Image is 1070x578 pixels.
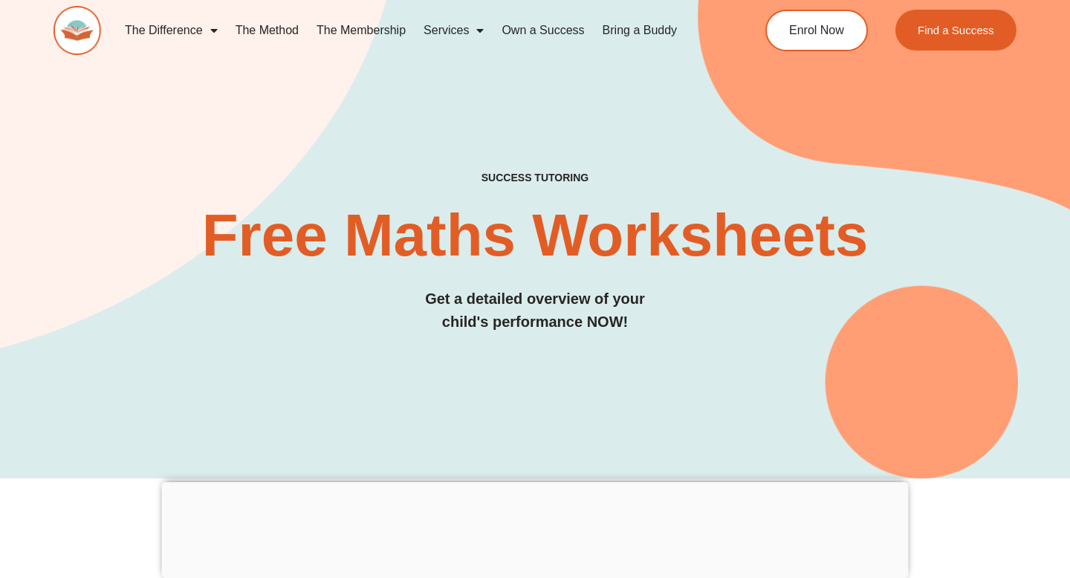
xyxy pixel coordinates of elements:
[789,25,844,36] span: Enrol Now
[116,13,227,48] a: The Difference
[918,25,994,36] span: Find a Success
[53,288,1016,334] h3: Get a detailed overview of your child's performance NOW!
[895,10,1016,51] a: Find a Success
[415,13,493,48] a: Services
[116,13,710,48] nav: Menu
[308,13,415,48] a: The Membership
[227,13,308,48] a: The Method
[162,482,909,574] iframe: Advertisement
[594,13,687,48] a: Bring a Buddy
[53,172,1016,184] h4: SUCCESS TUTORING​
[765,10,868,51] a: Enrol Now
[493,13,593,48] a: Own a Success
[53,206,1016,265] h2: Free Maths Worksheets​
